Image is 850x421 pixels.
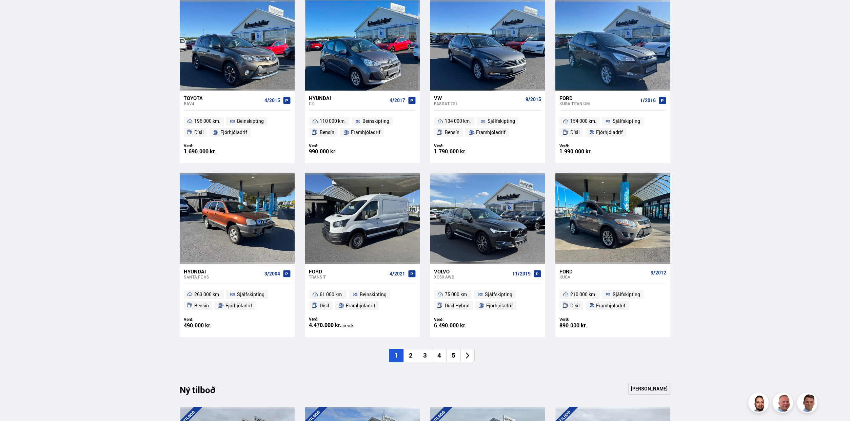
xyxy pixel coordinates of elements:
[309,322,362,328] div: 4.470.000 kr.
[628,383,670,395] a: [PERSON_NAME]
[559,143,613,148] div: Verð:
[434,101,522,106] div: Passat TSI
[434,95,522,101] div: VW
[430,91,545,163] a: VW Passat TSI 9/2015 134 000 km. Sjálfskipting Bensín Framhjóladrif Verð: 1.790.000 kr.
[559,95,637,101] div: Ford
[749,394,770,414] img: nhp88E3Fdnt1Opn2.png
[640,98,656,103] span: 1/2016
[570,117,596,125] span: 154 000 km.
[184,149,237,154] div: 1.690.000 kr.
[360,290,387,299] span: Beinskipting
[434,317,488,322] div: Verð:
[309,274,387,279] div: Transit
[225,302,252,310] span: Fjórhjóladrif
[309,317,362,322] div: Verð:
[362,117,389,125] span: Beinskipting
[389,349,403,362] li: 1
[184,274,262,279] div: Santa Fe V6
[220,128,247,136] span: Fjórhjóladrif
[403,349,418,362] li: 2
[305,264,420,337] a: Ford Transit 4/2021 61 000 km. Beinskipting Dísil Framhjóladrif Verð: 4.470.000 kr.án vsk.
[184,317,237,322] div: Verð:
[559,323,613,328] div: 890.000 kr.
[264,98,280,103] span: 4/2015
[559,268,648,274] div: Ford
[194,128,204,136] span: Dísil
[445,302,470,310] span: Dísil Hybrid
[320,290,343,299] span: 61 000 km.
[486,302,513,310] span: Fjórhjóladrif
[613,290,640,299] span: Sjálfskipting
[309,101,387,106] div: i10
[445,117,471,125] span: 134 000 km.
[434,149,488,154] div: 1.790.000 kr.
[351,128,380,136] span: Framhjóladrif
[418,349,432,362] li: 3
[570,128,580,136] span: Dísil
[309,143,362,148] div: Verð:
[445,290,468,299] span: 75 000 km.
[445,128,459,136] span: Bensín
[596,302,626,310] span: Framhjóladrif
[184,101,262,106] div: RAV4
[430,264,545,337] a: Volvo XC60 AWD 11/2019 75 000 km. Sjálfskipting Dísil Hybrid Fjórhjóladrif Verð: 6.490.000 kr.
[434,323,488,328] div: 6.490.000 kr.
[570,290,596,299] span: 210 000 km.
[570,302,580,310] span: Dísil
[390,98,405,103] span: 4/2017
[184,323,237,328] div: 490.000 kr.
[613,117,640,125] span: Sjálfskipting
[651,270,666,275] span: 9/2012
[341,323,354,328] span: án vsk.
[5,3,26,23] button: Opna LiveChat spjallviðmót
[798,394,818,414] img: FbJEzSuNWCJXmdc-.webp
[194,290,220,299] span: 263 000 km.
[180,385,227,399] div: Ný tilboð
[446,349,460,362] li: 5
[180,91,295,163] a: Toyota RAV4 4/2015 196 000 km. Beinskipting Dísil Fjórhjóladrif Verð: 1.690.000 kr.
[320,128,334,136] span: Bensín
[432,349,446,362] li: 4
[596,128,623,136] span: Fjórhjóladrif
[774,394,794,414] img: siFngHWaQ9KaOqBr.png
[390,271,405,276] span: 4/2021
[559,149,613,154] div: 1.990.000 kr.
[194,117,220,125] span: 196 000 km.
[309,149,362,154] div: 990.000 kr.
[559,274,648,279] div: Kuga
[555,91,670,163] a: Ford Kuga TITANIUM 1/2016 154 000 km. Sjálfskipting Dísil Fjórhjóladrif Verð: 1.990.000 kr.
[305,91,420,163] a: Hyundai i10 4/2017 110 000 km. Beinskipting Bensín Framhjóladrif Verð: 990.000 kr.
[264,271,280,276] span: 3/2004
[434,274,509,279] div: XC60 AWD
[434,268,509,274] div: Volvo
[237,117,264,125] span: Beinskipting
[184,143,237,148] div: Verð:
[559,101,637,106] div: Kuga TITANIUM
[485,290,512,299] span: Sjálfskipting
[559,317,613,322] div: Verð:
[320,302,329,310] span: Dísil
[184,268,262,274] div: Hyundai
[434,143,488,148] div: Verð:
[320,117,346,125] span: 110 000 km.
[180,264,295,337] a: Hyundai Santa Fe V6 3/2004 263 000 km. Sjálfskipting Bensín Fjórhjóladrif Verð: 490.000 kr.
[512,271,531,276] span: 11/2019
[309,95,387,101] div: Hyundai
[346,302,375,310] span: Framhjóladrif
[194,302,209,310] span: Bensín
[488,117,515,125] span: Sjálfskipting
[309,268,387,274] div: Ford
[237,290,264,299] span: Sjálfskipting
[476,128,506,136] span: Framhjóladrif
[526,97,541,102] span: 9/2015
[184,95,262,101] div: Toyota
[555,264,670,337] a: Ford Kuga 9/2012 210 000 km. Sjálfskipting Dísil Framhjóladrif Verð: 890.000 kr.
